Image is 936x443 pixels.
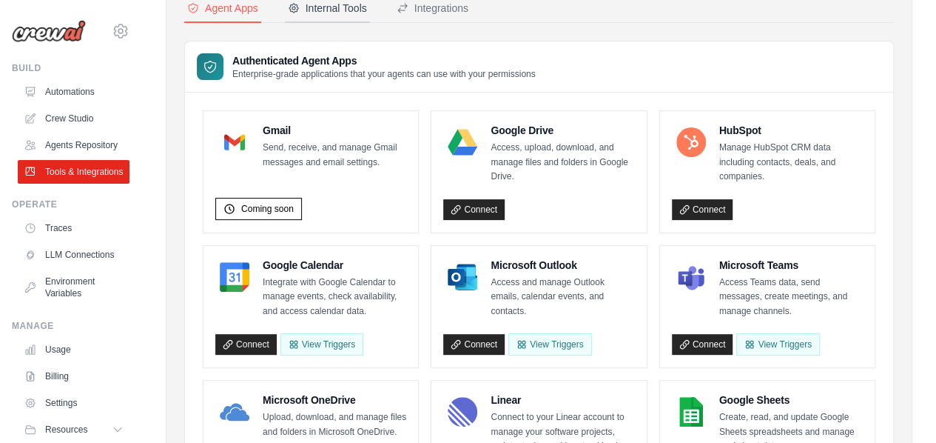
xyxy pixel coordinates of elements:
[232,68,536,80] p: Enterprise-grade applications that your agents can use with your permissions
[719,276,863,319] p: Access Teams data, send messages, create meetings, and manage channels.
[508,333,591,356] : View Triggers
[676,262,706,292] img: Microsoft Teams Logo
[263,123,406,138] h4: Gmail
[12,20,86,42] img: Logo
[220,127,249,157] img: Gmail Logo
[676,127,706,157] img: HubSpot Logo
[288,1,367,16] div: Internal Tools
[719,258,863,273] h4: Microsoft Teams
[448,262,477,292] img: Microsoft Outlook Logo
[491,141,634,184] p: Access, upload, download, and manage files and folders in Google Drive.
[280,333,363,356] button: View Triggers
[491,276,634,319] p: Access and manage Outlook emails, calendar events, and contacts.
[187,1,258,16] div: Agent Apps
[241,203,294,215] span: Coming soon
[18,160,129,184] a: Tools & Integrations
[12,199,129,210] div: Operate
[18,133,129,157] a: Agents Repository
[18,270,129,305] a: Environment Variables
[719,393,863,407] h4: Google Sheets
[719,123,863,138] h4: HubSpot
[215,334,277,355] a: Connect
[18,391,129,415] a: Settings
[719,141,863,184] p: Manage HubSpot CRM data including contacts, deals, and companies.
[448,397,477,427] img: Linear Logo
[263,258,406,273] h4: Google Calendar
[448,127,477,157] img: Google Drive Logo
[263,410,406,439] p: Upload, download, and manage files and folders in Microsoft OneDrive.
[220,262,249,292] img: Google Calendar Logo
[491,123,634,138] h4: Google Drive
[12,62,129,74] div: Build
[736,333,819,356] : View Triggers
[18,80,129,104] a: Automations
[18,364,129,388] a: Billing
[232,53,536,68] h3: Authenticated Agent Apps
[491,393,634,407] h4: Linear
[18,216,129,240] a: Traces
[45,424,87,436] span: Resources
[263,276,406,319] p: Integrate with Google Calendar to manage events, check availability, and access calendar data.
[397,1,468,16] div: Integrations
[491,258,634,273] h4: Microsoft Outlook
[263,393,406,407] h4: Microsoft OneDrive
[220,397,249,427] img: Microsoft OneDrive Logo
[18,418,129,442] button: Resources
[18,243,129,267] a: LLM Connections
[18,107,129,130] a: Crew Studio
[672,199,733,220] a: Connect
[12,320,129,332] div: Manage
[18,338,129,362] a: Usage
[672,334,733,355] a: Connect
[263,141,406,170] p: Send, receive, and manage Gmail messages and email settings.
[676,397,706,427] img: Google Sheets Logo
[443,199,505,220] a: Connect
[443,334,505,355] a: Connect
